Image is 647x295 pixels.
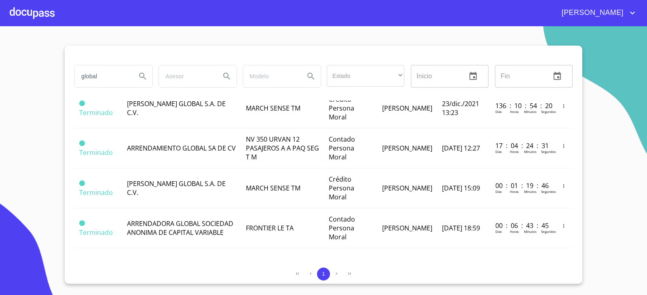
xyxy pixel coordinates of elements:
[510,229,519,234] p: Horas
[495,189,502,194] p: Dias
[329,95,354,121] span: Crédito Persona Moral
[382,104,432,113] span: [PERSON_NAME]
[495,221,550,230] p: 00 : 06 : 43 : 45
[524,149,537,154] p: Minutos
[329,215,355,241] span: Contado Persona Moral
[79,180,85,186] span: Terminado
[217,67,237,86] button: Search
[246,224,294,232] span: FRONTIER LE TA
[382,184,432,192] span: [PERSON_NAME]
[541,149,556,154] p: Segundos
[246,104,300,113] span: MARCH SENSE TM
[495,149,502,154] p: Dias
[322,271,325,277] span: 1
[79,108,113,117] span: Terminado
[127,144,236,153] span: ARRENDAMIENTO GLOBAL SA DE CV
[329,175,354,201] span: Crédito Persona Moral
[79,100,85,106] span: Terminado
[243,65,298,87] input: search
[127,219,233,237] span: ARRENDADORA GLOBAL SOCIEDAD ANONIMA DE CAPITAL VARIABLE
[317,268,330,280] button: 1
[79,148,113,157] span: Terminado
[442,224,480,232] span: [DATE] 18:59
[442,99,479,117] span: 23/dic./2021 13:23
[327,65,404,87] div: ​
[382,224,432,232] span: [PERSON_NAME]
[79,188,113,197] span: Terminado
[556,6,628,19] span: [PERSON_NAME]
[541,109,556,114] p: Segundos
[541,229,556,234] p: Segundos
[442,184,480,192] span: [DATE] 15:09
[75,65,130,87] input: search
[133,67,152,86] button: Search
[127,99,226,117] span: [PERSON_NAME] GLOBAL S.A. DE C.V.
[495,141,550,150] p: 17 : 04 : 24 : 31
[246,135,319,161] span: NV 350 URVAN 12 PASAJEROS A A PAQ SEG T M
[541,189,556,194] p: Segundos
[524,109,537,114] p: Minutos
[495,109,502,114] p: Dias
[524,189,537,194] p: Minutos
[524,229,537,234] p: Minutos
[127,179,226,197] span: [PERSON_NAME] GLOBAL S.A. DE C.V.
[301,67,321,86] button: Search
[495,229,502,234] p: Dias
[79,140,85,146] span: Terminado
[246,184,300,192] span: MARCH SENSE TM
[79,228,113,237] span: Terminado
[556,6,637,19] button: account of current user
[79,220,85,226] span: Terminado
[495,181,550,190] p: 00 : 01 : 19 : 46
[382,144,432,153] span: [PERSON_NAME]
[495,101,550,110] p: 136 : 10 : 54 : 20
[159,65,214,87] input: search
[510,149,519,154] p: Horas
[442,144,480,153] span: [DATE] 12:27
[329,135,355,161] span: Contado Persona Moral
[510,109,519,114] p: Horas
[510,189,519,194] p: Horas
